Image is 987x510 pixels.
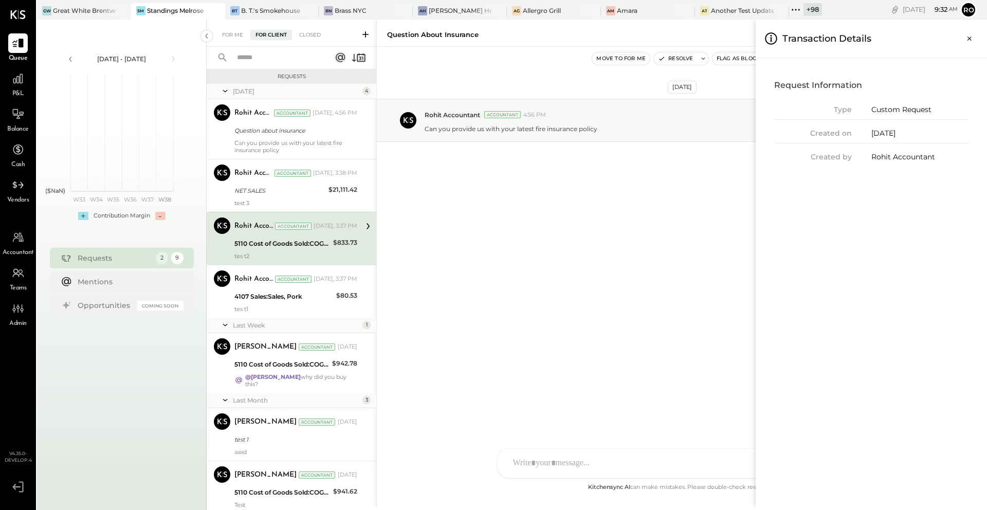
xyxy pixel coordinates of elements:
span: Accountant [3,248,34,258]
div: Brass NYC [335,6,367,15]
div: AH [418,6,427,15]
div: Am [606,6,615,15]
span: Queue [9,54,28,63]
div: [DATE] [903,5,958,14]
span: Teams [10,284,27,293]
h4: Request Information [774,77,968,94]
div: Another Test Updated [711,6,774,15]
div: Coming Soon [137,301,184,311]
span: Balance [7,125,29,134]
text: W34 [89,196,103,203]
div: Opportunities [78,300,132,311]
div: Custom Request [871,104,968,115]
div: SM [136,6,145,15]
a: Vendors [1,175,35,205]
span: Admin [9,319,27,329]
div: Created by [774,152,852,162]
div: + [78,212,88,220]
text: W38 [158,196,171,203]
div: Created on [774,128,852,139]
div: AT [700,6,709,15]
div: B. T.'s Smokehouse [241,6,300,15]
text: W36 [124,196,137,203]
div: - [155,212,166,220]
div: [DATE] [871,128,968,139]
div: Type [774,104,852,115]
span: Cash [11,160,25,170]
div: Standings Melrose [147,6,204,15]
div: Requests [78,253,151,263]
text: W37 [141,196,154,203]
h3: Transaction Details [782,28,871,49]
div: Amara [617,6,637,15]
span: P&L [12,89,24,99]
div: + 98 [803,3,822,16]
a: Admin [1,299,35,329]
button: Close panel [960,29,979,48]
div: Contribution Margin [94,212,150,220]
a: Balance [1,104,35,134]
div: 9 [171,252,184,264]
div: copy link [890,4,900,15]
a: Teams [1,263,35,293]
div: Allergro Grill [523,6,561,15]
div: [DATE] - [DATE] [78,54,166,63]
a: Queue [1,33,35,63]
div: BT [230,6,240,15]
text: ($NaN) [45,187,65,194]
div: [PERSON_NAME] Hoboken [429,6,491,15]
div: Rohit Accountant [871,152,968,162]
div: 2 [156,252,168,264]
a: Cash [1,140,35,170]
div: GW [42,6,51,15]
text: W35 [107,196,119,203]
span: Vendors [7,196,29,205]
div: AG [512,6,521,15]
text: W33 [72,196,85,203]
div: Great White Brentwood [53,6,116,15]
a: P&L [1,69,35,99]
a: Accountant [1,228,35,258]
button: Ro [960,2,977,18]
div: Mentions [78,277,178,287]
div: BN [324,6,333,15]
